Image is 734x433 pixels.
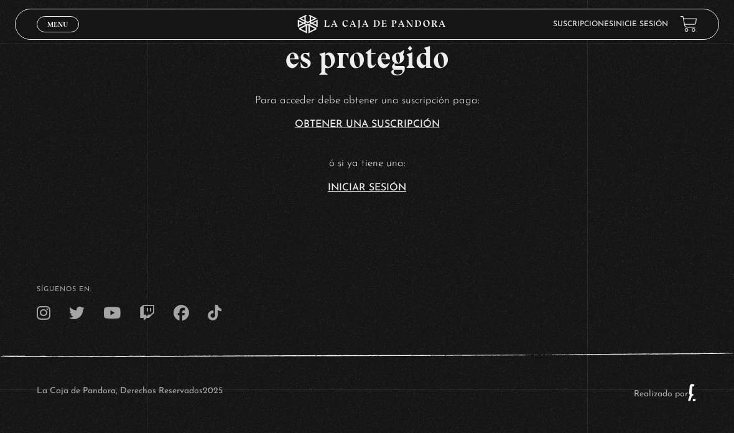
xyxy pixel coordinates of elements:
[37,383,223,402] p: La Caja de Pandora, Derechos Reservados 2025
[634,389,697,399] a: Realizado por
[295,119,440,129] a: Obtener una suscripción
[47,21,68,28] span: Menu
[328,183,406,193] a: Iniciar Sesión
[44,31,73,40] span: Cerrar
[553,21,613,28] a: Suscripciones
[681,16,697,32] a: View your shopping cart
[613,21,668,28] a: Inicie sesión
[37,286,697,293] h4: SÍguenos en:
